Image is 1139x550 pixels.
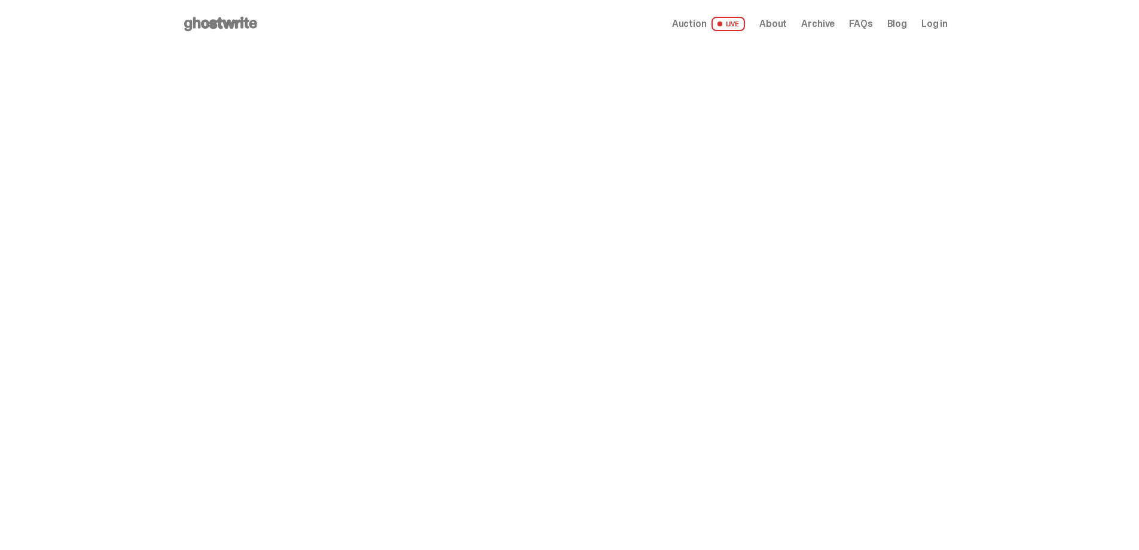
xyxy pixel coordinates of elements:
a: FAQs [849,19,872,29]
a: Blog [887,19,907,29]
a: Auction LIVE [672,17,745,31]
a: Archive [801,19,835,29]
span: LIVE [712,17,746,31]
a: About [759,19,787,29]
a: Log in [921,19,948,29]
span: Auction [672,19,707,29]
